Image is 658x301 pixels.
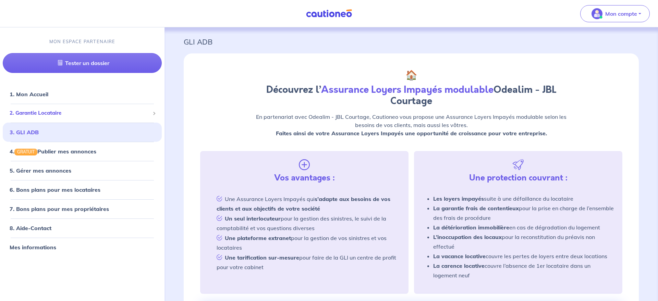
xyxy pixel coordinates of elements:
[10,91,48,98] a: 1. Mon Accueil
[3,221,162,235] div: 8. Aide-Contact
[10,109,150,117] span: 2. Garantie Locataire
[3,202,162,216] div: 7. Bons plans pour mes propriétaires
[605,10,637,18] p: Mon compte
[208,194,400,213] li: Une Assurance Loyers Impayés qui
[433,194,614,203] li: suite à une défaillance du locataire
[592,8,602,19] img: illu_account_valid_menu.svg
[3,53,162,73] a: Tester un dossier
[321,83,493,97] strong: Assurance Loyers Impayés modulable
[580,5,650,22] button: illu_account_valid_menu.svgMon compte
[433,262,485,269] strong: La carence locative
[3,125,162,139] div: 3. GLI ADB
[3,87,162,101] div: 1. Mon Accueil
[433,253,486,260] strong: La vacance locative
[10,205,109,212] a: 7. Bons plans pour mes propriétaires
[433,195,484,202] strong: Les loyers impayés
[10,186,100,193] a: 6. Bons plans pour mes locataires
[10,244,56,251] a: Mes informations
[433,234,502,240] strong: L’inoccupation des locaux
[225,235,291,241] strong: Une plateforme extranet
[253,70,570,81] h3: 🏠
[3,183,162,197] div: 6. Bons plans pour mes locataires
[253,113,570,137] p: En partenariat avec Odealim - JBL Courtage, Cautioneo vous propose une Assurance Loyers Impayés m...
[276,130,547,137] strong: Faites ainsi de votre Assurance Loyers Impayés une opportunité de croissance pour votre entreprise.
[433,205,519,212] strong: La garantie frais de contentieux
[303,9,355,18] img: Cautioneo
[10,225,51,231] a: 8. Aide-Contact
[225,254,299,261] strong: Une tarification sur-mesure
[10,167,71,174] a: 5. Gérer mes annonces
[3,240,162,254] div: Mes informations
[469,173,568,183] h4: Une protection couvrant :
[3,145,162,158] div: 4.GRATUITPublier mes annonces
[433,224,509,231] strong: La détérioration immobilière
[433,203,614,223] li: pour la prise en charge de l’ensemble des frais de procédure
[274,173,335,183] h4: Vos avantages :
[433,261,614,280] li: couvre l’absence de 1er locataire dans un logement neuf
[433,232,614,251] li: pour la reconstitution du préavis non effectué
[10,148,96,155] a: 4.GRATUITPublier mes annonces
[184,36,639,48] p: GLI ADB
[217,196,390,212] strong: s’adapte aux besoins de vos clients et aux objectifs de votre société
[433,223,614,232] li: en cas de dégradation du logement
[208,233,400,252] li: pour la gestion de vos sinistres et vos locataires
[3,106,162,120] div: 2. Garantie Locataire
[433,251,614,261] li: couvre les pertes de loyers entre deux locations
[10,129,39,136] a: 3. GLI ADB
[49,38,115,45] p: MON ESPACE PARTENAIRE
[208,252,400,272] li: pour faire de la GLI un centre de profit pour votre cabinet
[225,215,281,222] strong: Un seul interlocuteur
[253,84,570,107] h3: Découvrez l’ Odealim - JBL Courtage
[3,164,162,177] div: 5. Gérer mes annonces
[208,213,400,233] li: pour la gestion des sinistres, le suivi de la comptabilité et vos questions diverses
